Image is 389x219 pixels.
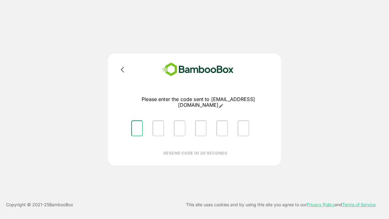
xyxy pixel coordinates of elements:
input: Please enter OTP character 1 [131,120,143,136]
a: Terms of Service [342,202,376,207]
p: Copyright © 2021- 25 BambooBox [6,201,73,208]
a: Privacy Policy [307,202,335,207]
input: Please enter OTP character 6 [238,120,249,136]
img: bamboobox [153,61,243,78]
input: Please enter OTP character 2 [153,120,164,136]
p: Please enter the code sent to [EMAIL_ADDRESS][DOMAIN_NAME] [126,96,270,108]
p: This site uses cookies and by using this site you agree to our and [186,201,376,208]
input: Please enter OTP character 4 [195,120,207,136]
input: Please enter OTP character 5 [216,120,228,136]
input: Please enter OTP character 3 [174,120,185,136]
